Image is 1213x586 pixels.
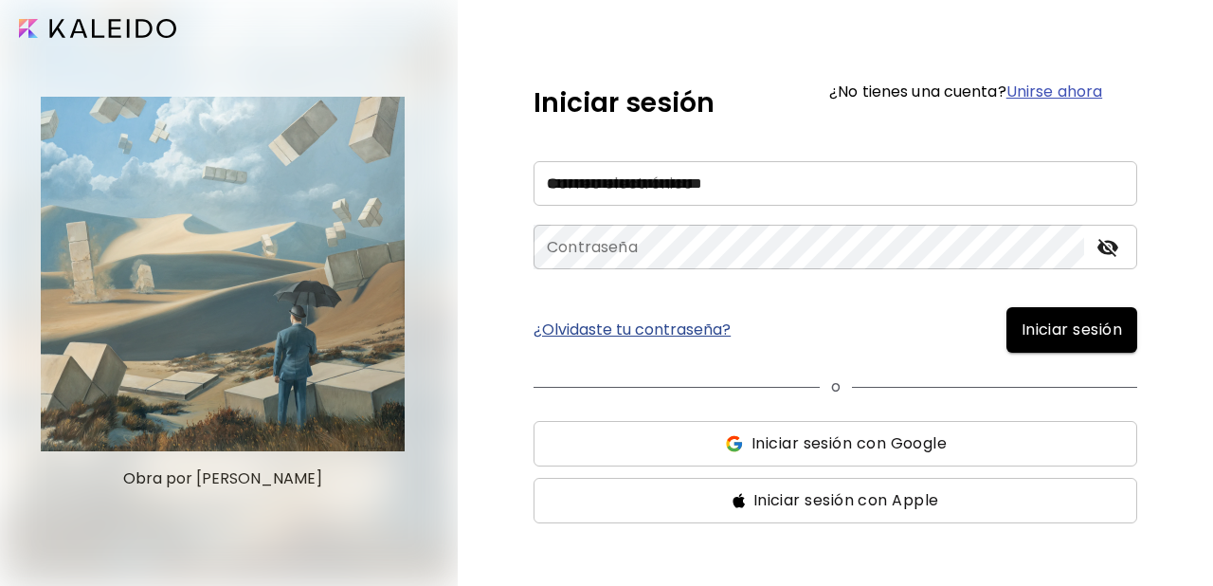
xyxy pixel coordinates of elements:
a: Unirse ahora [1006,81,1102,102]
span: Iniciar sesión con Apple [753,489,939,512]
img: ss [733,493,746,508]
h6: ¿No tienes una cuenta? [829,84,1102,100]
p: o [831,375,841,398]
span: Iniciar sesión con Google [751,432,947,455]
a: ¿Olvidaste tu contraseña? [534,322,731,338]
button: Iniciar sesión [1006,307,1137,353]
span: Iniciar sesión [1022,319,1122,341]
button: ssIniciar sesión con Apple [534,478,1137,523]
h5: Iniciar sesión [534,83,715,123]
img: ss [724,434,744,453]
button: ssIniciar sesión con Google [534,421,1137,467]
button: toggle password visibility [1092,231,1124,264]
